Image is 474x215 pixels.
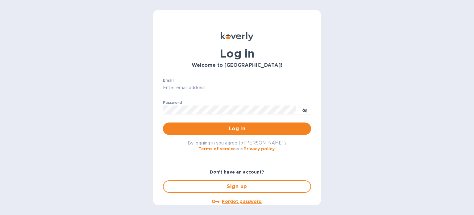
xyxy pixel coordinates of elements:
[299,104,311,116] button: toggle password visibility
[188,140,287,151] span: By logging in you agree to [PERSON_NAME]'s and .
[168,125,306,132] span: Log in
[221,32,253,41] img: Koverly
[163,83,311,92] input: Enter email address
[163,79,174,82] label: Email
[163,62,311,68] h3: Welcome to [GEOGRAPHIC_DATA]!
[210,170,264,174] b: Don't have an account?
[163,101,182,105] label: Password
[163,47,311,60] h1: Log in
[243,146,275,151] a: Privacy policy
[163,123,311,135] button: Log in
[168,183,306,190] span: Sign up
[222,199,262,204] u: Forgot password
[198,146,236,151] a: Terms of service
[163,180,311,193] button: Sign up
